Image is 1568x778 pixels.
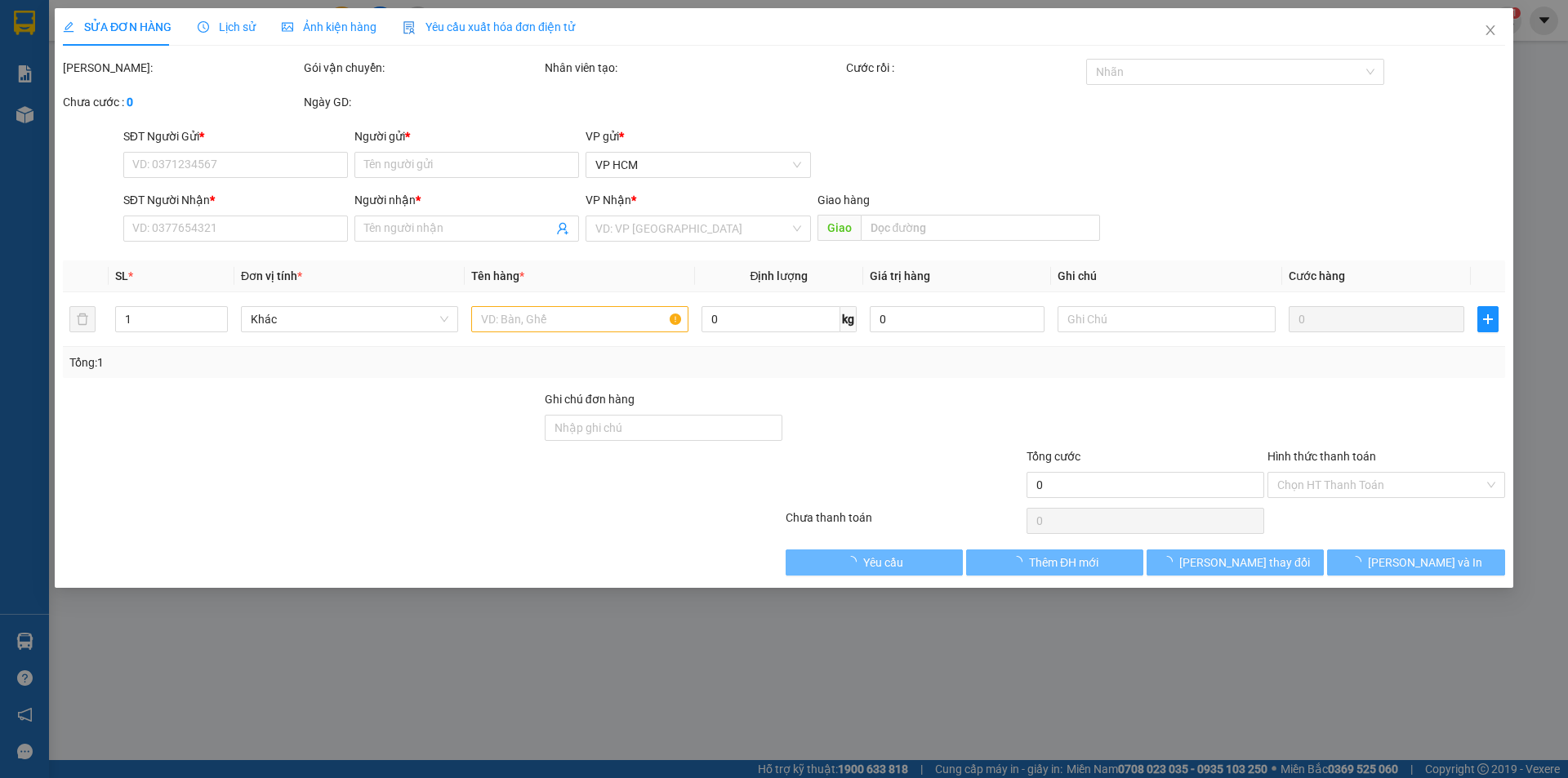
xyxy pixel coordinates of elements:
[845,556,863,567] span: loading
[354,127,579,145] div: Người gửi
[403,20,575,33] span: Yêu cầu xuất hóa đơn điện tử
[545,59,843,77] div: Nhân viên tạo:
[1029,553,1098,571] span: Thêm ĐH mới
[251,307,448,331] span: Khác
[1368,553,1482,571] span: [PERSON_NAME] và In
[71,29,225,42] strong: (NHÀ XE [GEOGRAPHIC_DATA])
[63,21,74,33] span: edit
[1350,556,1368,567] span: loading
[62,9,234,27] strong: NHÀ XE THUẬN HƯƠNG
[751,269,808,282] span: Định lượng
[63,59,301,77] div: [PERSON_NAME]:
[198,20,256,33] span: Lịch sử
[1484,24,1497,37] span: close
[817,215,861,241] span: Giao
[471,269,524,282] span: Tên hàng
[1289,269,1345,282] span: Cước hàng
[63,93,301,111] div: Chưa cước :
[786,549,963,576] button: Yêu cầu
[596,153,801,177] span: VP HCM
[545,415,782,441] input: Ghi chú đơn hàng
[1027,450,1080,463] span: Tổng cước
[1289,306,1464,332] input: 0
[870,269,930,282] span: Giá trị hàng
[817,193,870,207] span: Giao hàng
[846,59,1084,77] div: Cước rồi :
[1058,306,1276,332] input: Ghi Chú
[863,553,903,571] span: Yêu cầu
[304,93,541,111] div: Ngày GD:
[123,191,348,209] div: SĐT Người Nhận
[784,509,1025,537] div: Chưa thanh toán
[1011,556,1029,567] span: loading
[1328,549,1505,576] button: [PERSON_NAME] và In
[63,20,171,33] span: SỬA ĐƠN HÀNG
[1052,260,1282,292] th: Ghi chú
[162,67,214,77] span: Trạm Km117
[545,393,635,406] label: Ghi chú đơn hàng
[124,67,163,77] span: VP Nhận:
[115,269,128,282] span: SL
[1147,549,1324,576] button: [PERSON_NAME] thay đổi
[1179,553,1310,571] span: [PERSON_NAME] thay đổi
[586,127,811,145] div: VP gửi
[403,21,416,34] img: icon
[76,44,220,55] strong: HCM - ĐỊNH QUÁN - PHƯƠNG LÂM
[38,67,71,77] span: VP HCM
[7,87,113,127] span: Số 170 [PERSON_NAME], P8, Q11, [GEOGRAPHIC_DATA][PERSON_NAME]
[198,21,209,33] span: clock-circle
[11,11,51,52] img: logo
[586,193,632,207] span: VP Nhận
[1161,556,1179,567] span: loading
[557,222,570,235] span: user-add
[840,306,857,332] span: kg
[7,67,38,77] span: VP Gửi:
[241,269,302,282] span: Đơn vị tính
[471,306,688,332] input: VD: Bàn, Ghế
[124,101,212,111] span: [STREET_ADDRESS]
[861,215,1100,241] input: Dọc đường
[1468,8,1513,54] button: Close
[69,306,96,332] button: delete
[966,549,1143,576] button: Thêm ĐH mới
[127,96,133,109] b: 0
[1477,306,1499,332] button: plus
[123,127,348,145] div: SĐT Người Gửi
[354,191,579,209] div: Người nhận
[69,353,605,371] div: Tổng: 1
[1478,313,1498,326] span: plus
[304,59,541,77] div: Gói vận chuyển:
[282,20,376,33] span: Ảnh kiện hàng
[1267,450,1376,463] label: Hình thức thanh toán
[282,21,293,33] span: picture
